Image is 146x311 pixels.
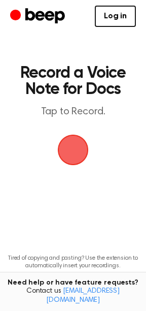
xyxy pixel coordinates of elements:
[18,106,128,118] p: Tap to Record.
[95,6,136,27] a: Log in
[58,135,88,165] img: Beep Logo
[18,65,128,98] h1: Record a Voice Note for Docs
[6,287,140,305] span: Contact us
[10,7,67,26] a: Beep
[46,288,120,304] a: [EMAIL_ADDRESS][DOMAIN_NAME]
[8,255,138,270] p: Tired of copying and pasting? Use the extension to automatically insert your recordings.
